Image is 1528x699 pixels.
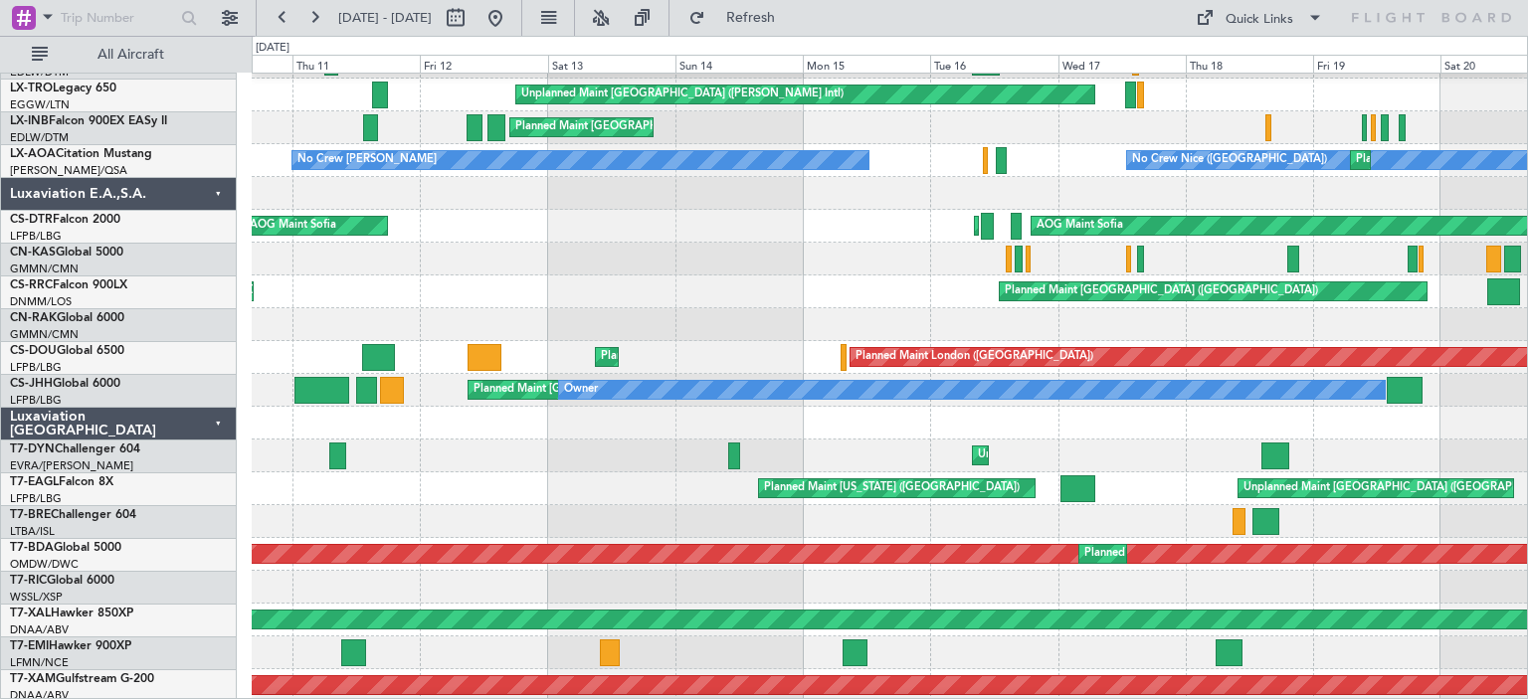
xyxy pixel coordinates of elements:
[10,130,69,145] a: EDLW/DTM
[10,575,47,587] span: T7-RIC
[1005,276,1318,306] div: Planned Maint [GEOGRAPHIC_DATA] ([GEOGRAPHIC_DATA])
[10,491,62,506] a: LFPB/LBG
[10,378,120,390] a: CS-JHHGlobal 6000
[250,211,336,241] div: AOG Maint Sofia
[10,327,79,342] a: GMMN/CMN
[10,163,127,178] a: [PERSON_NAME]/QSA
[10,509,51,521] span: T7-BRE
[10,590,63,605] a: WSSL/XSP
[10,542,121,554] a: T7-BDAGlobal 5000
[1084,539,1280,569] div: Planned Maint Dubai (Al Maktoum Intl)
[474,375,787,405] div: Planned Maint [GEOGRAPHIC_DATA] ([GEOGRAPHIC_DATA])
[521,80,844,109] div: Unplanned Maint [GEOGRAPHIC_DATA] ([PERSON_NAME] Intl)
[10,608,51,619] span: T7-XAL
[10,345,124,357] a: CS-DOUGlobal 6500
[709,11,793,25] span: Refresh
[10,294,72,309] a: DNMM/LOS
[10,524,55,539] a: LTBA/ISL
[679,2,799,34] button: Refresh
[10,443,55,455] span: T7-DYN
[978,440,1233,470] div: Unplanned Maint [GEOGRAPHIC_DATA] (Riga Intl)
[10,312,124,324] a: CN-RAKGlobal 6000
[22,39,216,71] button: All Aircraft
[10,393,62,408] a: LFPB/LBG
[1186,55,1313,73] div: Thu 18
[10,279,127,291] a: CS-RRCFalcon 900LX
[10,640,49,652] span: T7-EMI
[10,247,123,259] a: CN-KASGlobal 5000
[1313,55,1440,73] div: Fri 19
[52,48,210,62] span: All Aircraft
[10,83,53,94] span: LX-TRO
[10,262,79,276] a: GMMN/CMN
[1226,10,1293,30] div: Quick Links
[420,55,547,73] div: Fri 12
[10,247,56,259] span: CN-KAS
[1186,2,1333,34] button: Quick Links
[930,55,1057,73] div: Tue 16
[764,473,1020,503] div: Planned Maint [US_STATE] ([GEOGRAPHIC_DATA])
[10,214,120,226] a: CS-DTRFalcon 2000
[297,145,437,175] div: No Crew [PERSON_NAME]
[10,360,62,375] a: LFPB/LBG
[10,557,79,572] a: OMDW/DWC
[10,97,70,112] a: EGGW/LTN
[10,575,114,587] a: T7-RICGlobal 6000
[601,342,914,372] div: Planned Maint [GEOGRAPHIC_DATA] ([GEOGRAPHIC_DATA])
[10,378,53,390] span: CS-JHH
[292,55,420,73] div: Thu 11
[10,115,167,127] a: LX-INBFalcon 900EX EASy II
[515,112,829,142] div: Planned Maint [GEOGRAPHIC_DATA] ([GEOGRAPHIC_DATA])
[10,476,59,488] span: T7-EAGL
[10,640,131,652] a: T7-EMIHawker 900XP
[10,115,49,127] span: LX-INB
[61,3,175,33] input: Trip Number
[10,673,56,685] span: T7-XAM
[10,608,133,619] a: T7-XALHawker 850XP
[564,375,598,405] div: Owner
[10,476,113,488] a: T7-EAGLFalcon 8X
[675,55,803,73] div: Sun 14
[10,148,56,160] span: LX-AOA
[10,509,136,521] a: T7-BREChallenger 604
[10,458,133,473] a: EVRA/[PERSON_NAME]
[10,443,140,455] a: T7-DYNChallenger 604
[1058,55,1186,73] div: Wed 17
[548,55,675,73] div: Sat 13
[1037,211,1123,241] div: AOG Maint Sofia
[856,342,1093,372] div: Planned Maint London ([GEOGRAPHIC_DATA])
[10,312,57,324] span: CN-RAK
[10,542,54,554] span: T7-BDA
[10,83,116,94] a: LX-TROLegacy 650
[10,148,152,160] a: LX-AOACitation Mustang
[10,279,53,291] span: CS-RRC
[10,345,57,357] span: CS-DOU
[803,55,930,73] div: Mon 15
[1132,145,1327,175] div: No Crew Nice ([GEOGRAPHIC_DATA])
[10,673,154,685] a: T7-XAMGulfstream G-200
[10,622,69,637] a: DNAA/ABV
[256,40,289,57] div: [DATE]
[10,214,53,226] span: CS-DTR
[10,229,62,244] a: LFPB/LBG
[338,9,432,27] span: [DATE] - [DATE]
[10,655,69,670] a: LFMN/NCE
